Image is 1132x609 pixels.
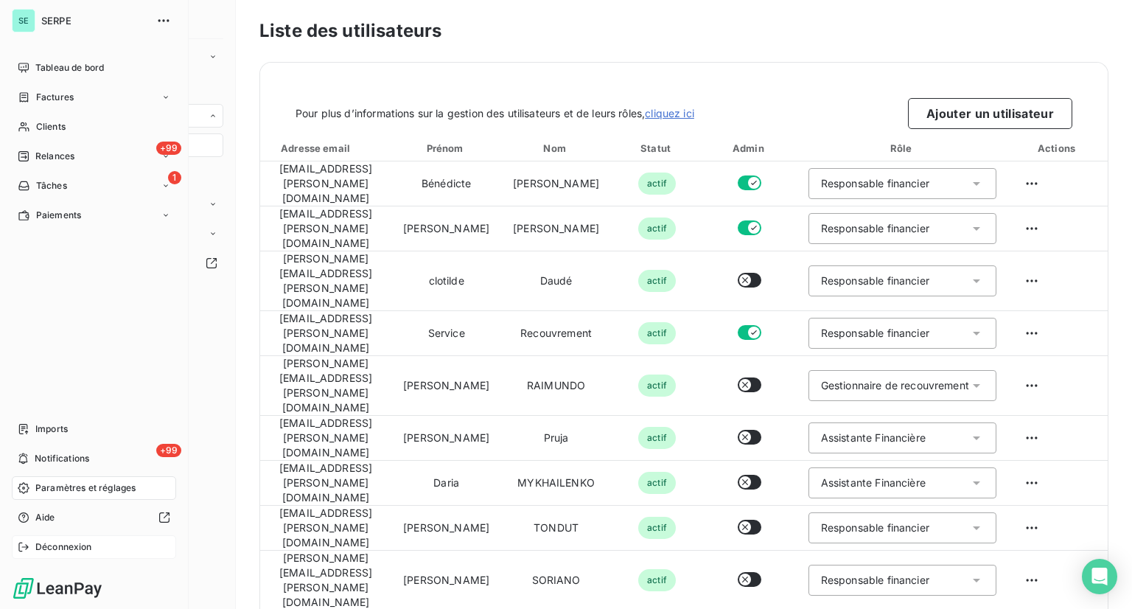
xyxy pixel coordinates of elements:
[35,511,55,524] span: Aide
[638,472,676,494] span: actif
[611,135,703,161] th: Toggle SortBy
[1011,141,1105,156] div: Actions
[638,217,676,240] span: actif
[614,141,700,156] div: Statut
[296,106,694,121] span: Pour plus d’informations sur la gestion des utilisateurs et de leurs rôles,
[35,61,104,74] span: Tableau de bord
[156,142,181,155] span: +99
[36,120,66,133] span: Clients
[260,506,391,551] td: [EMAIL_ADDRESS][PERSON_NAME][DOMAIN_NAME]
[391,251,501,311] td: clotilde
[501,135,611,161] th: Toggle SortBy
[501,416,611,461] td: Pruja
[821,573,929,588] div: Responsable financier
[645,107,694,119] a: cliquez ici
[501,506,611,551] td: TONDUT
[35,481,136,495] span: Paramètres et réglages
[35,422,68,436] span: Imports
[35,540,92,554] span: Déconnexion
[501,461,611,506] td: MYKHAILENKO
[260,416,391,461] td: [EMAIL_ADDRESS][PERSON_NAME][DOMAIN_NAME]
[821,378,969,393] div: Gestionnaire de recouvrement
[821,431,926,445] div: Assistante Financière
[391,506,501,551] td: [PERSON_NAME]
[36,179,67,192] span: Tâches
[1082,559,1117,594] div: Open Intercom Messenger
[260,461,391,506] td: [EMAIL_ADDRESS][PERSON_NAME][DOMAIN_NAME]
[260,356,391,416] td: [PERSON_NAME][EMAIL_ADDRESS][PERSON_NAME][DOMAIN_NAME]
[156,444,181,457] span: +99
[35,150,74,163] span: Relances
[501,251,611,311] td: Daudé
[391,206,501,251] td: [PERSON_NAME]
[638,322,676,344] span: actif
[263,141,388,156] div: Adresse email
[394,141,498,156] div: Prénom
[12,9,35,32] div: SE
[821,176,929,191] div: Responsable financier
[391,135,501,161] th: Toggle SortBy
[504,141,608,156] div: Nom
[36,91,74,104] span: Factures
[908,98,1072,129] button: Ajouter un utilisateur
[638,569,676,591] span: actif
[260,311,391,356] td: [EMAIL_ADDRESS][PERSON_NAME][DOMAIN_NAME]
[821,521,929,535] div: Responsable financier
[391,161,501,206] td: Bénédicte
[259,18,1108,44] h3: Liste des utilisateurs
[391,416,501,461] td: [PERSON_NAME]
[638,517,676,539] span: actif
[391,311,501,356] td: Service
[501,311,611,356] td: Recouvrement
[501,206,611,251] td: [PERSON_NAME]
[638,173,676,195] span: actif
[706,141,794,156] div: Admin
[391,461,501,506] td: Daria
[260,206,391,251] td: [EMAIL_ADDRESS][PERSON_NAME][DOMAIN_NAME]
[260,135,391,161] th: Toggle SortBy
[501,161,611,206] td: [PERSON_NAME]
[800,141,1005,156] div: Rôle
[36,209,81,222] span: Paiements
[638,375,676,397] span: actif
[12,577,103,600] img: Logo LeanPay
[391,356,501,416] td: [PERSON_NAME]
[12,506,176,529] a: Aide
[260,161,391,206] td: [EMAIL_ADDRESS][PERSON_NAME][DOMAIN_NAME]
[638,427,676,449] span: actif
[501,356,611,416] td: RAIMUNDO
[41,15,147,27] span: SERPE
[821,274,929,288] div: Responsable financier
[260,251,391,311] td: [PERSON_NAME][EMAIL_ADDRESS][PERSON_NAME][DOMAIN_NAME]
[821,476,926,490] div: Assistante Financière
[821,221,929,236] div: Responsable financier
[168,171,181,184] span: 1
[35,452,89,465] span: Notifications
[821,326,929,341] div: Responsable financier
[638,270,676,292] span: actif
